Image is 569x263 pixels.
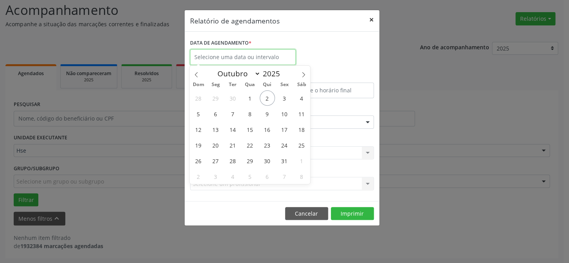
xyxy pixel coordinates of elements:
[276,106,292,121] span: Outubro 10, 2025
[258,82,276,87] span: Qui
[208,169,223,184] span: Novembro 3, 2025
[190,82,207,87] span: Dom
[191,106,206,121] span: Outubro 5, 2025
[224,82,241,87] span: Ter
[191,137,206,153] span: Outubro 19, 2025
[191,153,206,168] span: Outubro 26, 2025
[294,90,309,106] span: Outubro 4, 2025
[191,122,206,137] span: Outubro 12, 2025
[242,122,258,137] span: Outubro 15, 2025
[285,207,328,220] button: Cancelar
[190,49,296,65] input: Selecione uma data ou intervalo
[225,153,241,168] span: Outubro 28, 2025
[225,106,241,121] span: Outubro 7, 2025
[208,106,223,121] span: Outubro 6, 2025
[276,153,292,168] span: Outubro 31, 2025
[242,137,258,153] span: Outubro 22, 2025
[260,106,275,121] span: Outubro 9, 2025
[242,106,258,121] span: Outubro 8, 2025
[208,137,223,153] span: Outubro 20, 2025
[294,137,309,153] span: Outubro 25, 2025
[242,153,258,168] span: Outubro 29, 2025
[208,153,223,168] span: Outubro 27, 2025
[190,37,251,49] label: DATA DE AGENDAMENTO
[276,82,293,87] span: Sex
[331,207,374,220] button: Imprimir
[225,169,241,184] span: Novembro 4, 2025
[284,70,374,83] label: ATÉ
[294,153,309,168] span: Novembro 1, 2025
[190,16,280,26] h5: Relatório de agendamentos
[191,169,206,184] span: Novembro 2, 2025
[208,90,223,106] span: Setembro 29, 2025
[293,82,310,87] span: Sáb
[276,137,292,153] span: Outubro 24, 2025
[276,90,292,106] span: Outubro 3, 2025
[276,122,292,137] span: Outubro 17, 2025
[214,68,260,79] select: Month
[260,122,275,137] span: Outubro 16, 2025
[241,82,258,87] span: Qua
[225,122,241,137] span: Outubro 14, 2025
[364,10,379,29] button: Close
[260,90,275,106] span: Outubro 2, 2025
[260,169,275,184] span: Novembro 6, 2025
[294,122,309,137] span: Outubro 18, 2025
[294,169,309,184] span: Novembro 8, 2025
[225,137,241,153] span: Outubro 21, 2025
[260,137,275,153] span: Outubro 23, 2025
[208,122,223,137] span: Outubro 13, 2025
[260,153,275,168] span: Outubro 30, 2025
[207,82,224,87] span: Seg
[276,169,292,184] span: Novembro 7, 2025
[284,83,374,98] input: Selecione o horário final
[294,106,309,121] span: Outubro 11, 2025
[242,169,258,184] span: Novembro 5, 2025
[191,90,206,106] span: Setembro 28, 2025
[260,68,286,79] input: Year
[242,90,258,106] span: Outubro 1, 2025
[225,90,241,106] span: Setembro 30, 2025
